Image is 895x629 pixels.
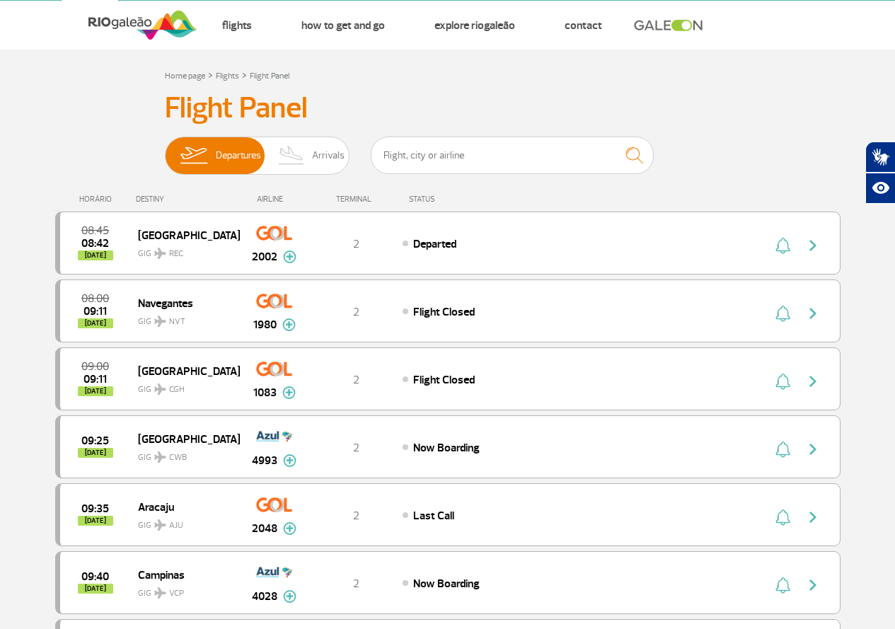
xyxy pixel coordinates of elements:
h3: Flight Panel [165,91,731,126]
span: REC [169,248,183,260]
span: 2 [353,305,359,319]
img: slider-desembarque [271,137,313,174]
img: mais-info-painel-voo.svg [283,590,296,603]
input: Flight, city or airline [371,137,654,174]
span: [GEOGRAPHIC_DATA] [138,362,229,380]
span: Flight Closed [413,373,475,387]
a: > [242,67,247,83]
span: CGH [169,383,185,396]
span: 2 [353,441,359,455]
button: Abrir recursos assistivos. [865,173,895,204]
img: mais-info-painel-voo.svg [283,454,296,467]
img: sino-painel-voo.svg [775,305,790,322]
span: [DATE] [78,318,113,328]
img: destiny_airplane.svg [154,587,166,599]
span: Last Call [413,509,454,523]
span: 2025-10-01 09:25:00 [81,436,109,446]
span: GIG [138,512,229,532]
span: [DATE] [78,516,113,526]
a: Flights [222,18,252,33]
span: NVT [169,316,185,328]
img: seta-direita-painel-voo.svg [804,441,821,458]
span: 2 [353,577,359,591]
span: 2 [353,237,359,251]
img: mais-info-painel-voo.svg [282,386,296,399]
span: GIG [138,376,229,396]
span: Departures [216,137,261,174]
a: Flights [216,71,239,81]
div: STATUS [402,195,517,204]
img: slider-embarque [171,137,216,174]
img: sino-painel-voo.svg [775,509,790,526]
img: sino-painel-voo.svg [775,441,790,458]
span: [DATE] [78,250,113,260]
span: GIG [138,308,229,328]
img: mais-info-painel-voo.svg [283,250,296,263]
div: Plugin de acessibilidade da Hand Talk. [865,142,895,204]
span: VCP [169,587,184,600]
div: TERMINAL [310,195,402,204]
span: [DATE] [78,386,113,396]
span: 2025-10-01 09:40:00 [81,572,109,582]
img: mais-info-painel-voo.svg [283,522,296,535]
img: destiny_airplane.svg [154,519,166,531]
span: Now Boarding [413,577,480,591]
span: [DATE] [78,584,113,594]
span: GIG [138,579,229,600]
span: Flight Closed [413,305,475,319]
span: Arrivals [312,137,345,174]
img: destiny_airplane.svg [154,451,166,463]
span: 2025-10-01 09:11:00 [83,306,107,316]
span: Campinas [138,565,229,584]
span: 2025-10-01 08:42:00 [81,238,109,248]
span: 2 [353,373,359,387]
span: AJU [169,519,183,532]
span: 4993 [252,452,277,469]
a: Contact [565,18,602,33]
img: seta-direita-painel-voo.svg [804,509,821,526]
img: seta-direita-painel-voo.svg [804,373,821,390]
span: 2002 [252,248,277,265]
span: 2025-10-01 08:45:00 [81,226,109,236]
img: destiny_airplane.svg [154,383,166,395]
div: AIRLINE [239,195,310,204]
a: Explore RIOgaleão [434,18,515,33]
span: Now Boarding [413,441,480,455]
div: DESTINY [136,195,239,204]
span: 2025-10-01 08:00:00 [81,294,109,304]
span: GIG [138,240,229,260]
img: seta-direita-painel-voo.svg [804,305,821,322]
span: 2 [353,509,359,523]
span: GIG [138,444,229,464]
span: 2025-10-01 09:00:00 [81,362,109,371]
span: 1980 [253,316,277,333]
a: Home page [165,71,205,81]
span: [GEOGRAPHIC_DATA] [138,429,229,448]
span: 2025-10-01 09:35:00 [81,504,109,514]
span: Navegantes [138,294,229,312]
img: destiny_airplane.svg [154,316,166,327]
span: Aracaju [138,497,229,516]
span: 4028 [252,588,277,605]
img: seta-direita-painel-voo.svg [804,237,821,254]
span: 1083 [253,384,277,401]
span: Departed [413,237,456,251]
a: > [208,67,213,83]
span: 2048 [252,520,277,537]
img: seta-direita-painel-voo.svg [804,577,821,594]
a: Flight Panel [250,71,289,81]
img: destiny_airplane.svg [154,248,166,259]
img: sino-painel-voo.svg [775,373,790,390]
div: HORÁRIO [59,195,137,204]
button: Abrir tradutor de língua de sinais. [865,142,895,173]
img: sino-painel-voo.svg [775,577,790,594]
span: CWB [169,451,187,464]
a: How to get and go [301,18,385,33]
img: sino-painel-voo.svg [775,237,790,254]
span: [DATE] [78,448,113,458]
img: mais-info-painel-voo.svg [282,318,296,331]
span: 2025-10-01 09:11:00 [83,374,107,384]
span: [GEOGRAPHIC_DATA] [138,226,229,244]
